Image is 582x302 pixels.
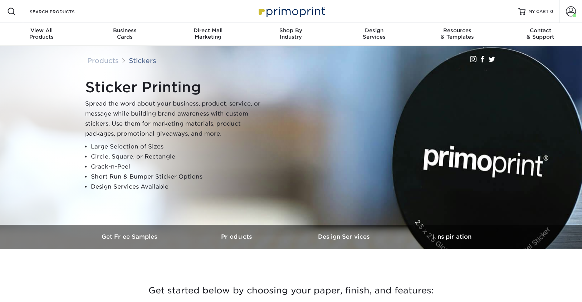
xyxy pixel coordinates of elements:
[83,23,166,46] a: BusinessCards
[333,27,416,40] div: Services
[291,233,398,240] h3: Design Services
[249,23,332,46] a: Shop ByIndustry
[550,9,553,14] span: 0
[91,162,264,172] li: Crack-n-Peel
[499,27,582,34] span: Contact
[77,233,184,240] h3: Get Free Samples
[249,27,332,40] div: Industry
[29,7,99,16] input: SEARCH PRODUCTS.....
[416,27,499,40] div: & Templates
[398,225,506,249] a: Inspiration
[291,225,398,249] a: Design Services
[91,182,264,192] li: Design Services Available
[166,23,249,46] a: Direct MailMarketing
[85,99,264,139] p: Spread the word about your business, product, service, or message while building brand awareness ...
[129,57,156,64] a: Stickers
[398,233,506,240] h3: Inspiration
[85,79,264,96] h1: Sticker Printing
[184,233,291,240] h3: Products
[499,27,582,40] div: & Support
[91,142,264,152] li: Large Selection of Sizes
[416,23,499,46] a: Resources& Templates
[83,27,166,40] div: Cards
[528,9,549,15] span: MY CART
[333,23,416,46] a: DesignServices
[87,57,119,64] a: Products
[91,172,264,182] li: Short Run & Bumper Sticker Options
[416,27,499,34] span: Resources
[83,27,166,34] span: Business
[166,27,249,34] span: Direct Mail
[249,27,332,34] span: Shop By
[166,27,249,40] div: Marketing
[77,225,184,249] a: Get Free Samples
[184,225,291,249] a: Products
[499,23,582,46] a: Contact& Support
[255,4,327,19] img: Primoprint
[333,27,416,34] span: Design
[91,152,264,162] li: Circle, Square, or Rectangle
